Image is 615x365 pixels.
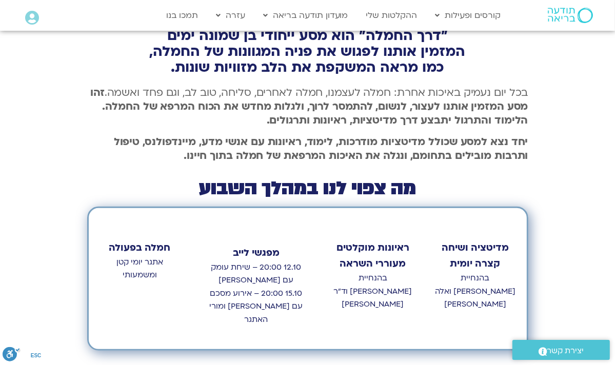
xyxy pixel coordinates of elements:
[211,6,250,25] a: עזרה
[258,6,353,25] a: מועדון תודעה בריאה
[442,241,509,271] strong: מדיטציה ושיחה קצרה יומית
[430,6,506,25] a: קורסים ופעילות
[98,256,181,282] p: אתגר יומי קטן ומשמעותי
[87,28,528,75] h2: "דרך החמלה" הוא מסע ייחודי בן שמונה ימים המזמין אותנו לפגוש את פניה המגוונות של החמלה, כמו מראה ה...
[87,180,528,197] h2: מה צפוי לנו במהלך השבוע
[206,261,306,327] p: 12.10 20:00 – שיחת עומק עם [PERSON_NAME] 15.10 20:00 – אירוע מסכם עם [PERSON_NAME] ומורי האתגר
[332,272,414,311] p: בהנחיית [PERSON_NAME] וד״ר [PERSON_NAME]
[109,241,170,254] strong: חמלה בפעולה
[361,6,423,25] a: ההקלטות שלי
[87,86,528,127] p: בכל יום נעמיק באיכות אחרת: חמלה לעצמנו, חמלה לאחרים, סליחה, טוב לב, וגם פחד ואשמה.
[548,8,593,23] img: תודעה בריאה
[90,86,528,127] b: זהו מסע המזמין אותנו לעצור, לנשום, להתמסר לרוך, ולגלות מחדש את הכוח המרפא של החמלה. הלימוד והתרגו...
[512,340,610,360] a: יצירת קשר
[336,241,409,271] strong: ראיונות מוקלטים מעוררי השראה
[114,135,528,163] b: יחד נצא למסע שכולל מדיטציות מודרכות, לימוד, ראיונות עם אנשי מדע, מיינדפולנס, טיפול ותרבות מובילים...
[434,272,517,311] p: בהנחיית [PERSON_NAME] ואלה [PERSON_NAME]
[161,6,203,25] a: תמכו בנו
[547,344,584,358] span: יצירת קשר
[233,247,280,259] strong: מפגשי לייב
